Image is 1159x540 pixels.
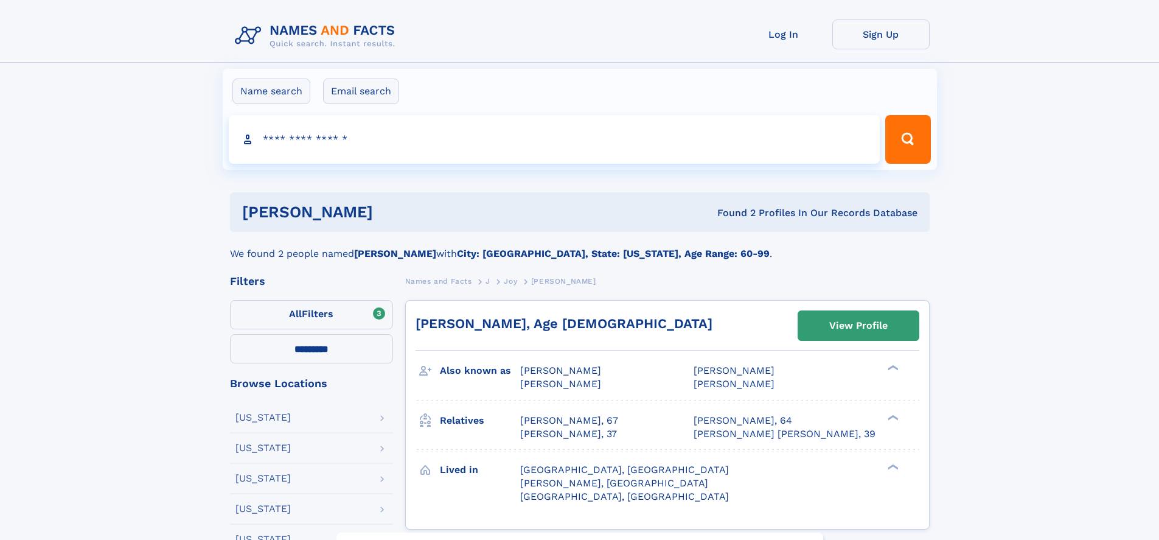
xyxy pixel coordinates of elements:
b: City: [GEOGRAPHIC_DATA], State: [US_STATE], Age Range: 60-99 [457,248,770,259]
span: [PERSON_NAME] [694,365,774,376]
span: Joy [504,277,517,286]
div: ❯ [885,364,899,372]
label: Email search [323,79,399,104]
div: ❯ [885,463,899,471]
h3: Relatives [440,410,520,431]
div: [US_STATE] [235,413,291,423]
div: We found 2 people named with . [230,232,930,261]
div: View Profile [829,312,888,340]
div: [US_STATE] [235,504,291,514]
a: View Profile [798,311,919,340]
a: [PERSON_NAME], Age [DEMOGRAPHIC_DATA] [416,316,712,331]
div: Browse Locations [230,378,393,389]
label: Name search [232,79,310,104]
div: [US_STATE] [235,474,291,483]
span: [PERSON_NAME] [520,365,601,376]
img: Logo Names and Facts [230,19,405,52]
label: Filters [230,300,393,329]
span: [PERSON_NAME] [520,378,601,390]
span: [PERSON_NAME], [GEOGRAPHIC_DATA] [520,477,708,489]
h3: Also known as [440,360,520,381]
a: [PERSON_NAME], 37 [520,427,617,441]
div: [US_STATE] [235,443,291,453]
a: [PERSON_NAME] [PERSON_NAME], 39 [694,427,875,441]
span: [PERSON_NAME] [694,378,774,390]
span: J [486,277,490,286]
a: [PERSON_NAME], 67 [520,414,618,427]
span: [GEOGRAPHIC_DATA], [GEOGRAPHIC_DATA] [520,491,729,502]
a: Joy [504,273,517,289]
div: Found 2 Profiles In Our Records Database [545,206,917,220]
div: Filters [230,276,393,287]
span: [GEOGRAPHIC_DATA], [GEOGRAPHIC_DATA] [520,464,729,475]
button: Search Button [885,115,930,164]
a: Names and Facts [405,273,472,289]
h3: Lived in [440,460,520,480]
div: ❯ [885,413,899,421]
span: [PERSON_NAME] [531,277,596,286]
b: [PERSON_NAME] [354,248,436,259]
a: [PERSON_NAME], 64 [694,414,792,427]
a: J [486,273,490,289]
a: Log In [735,19,832,49]
h1: [PERSON_NAME] [242,205,545,220]
span: All [289,308,302,320]
input: search input [229,115,880,164]
a: Sign Up [832,19,930,49]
